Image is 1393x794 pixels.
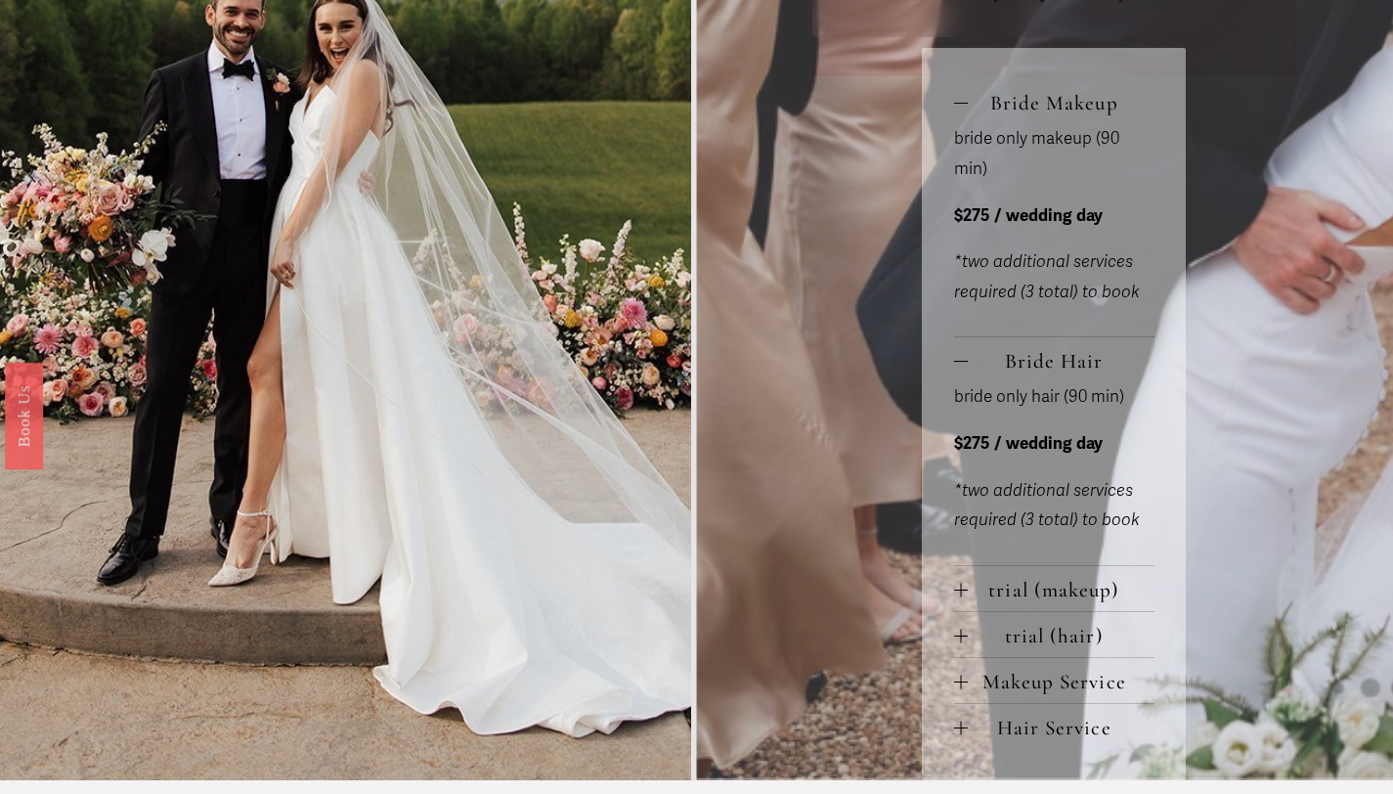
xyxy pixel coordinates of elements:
p: bride only hair (90 min) [954,382,1154,413]
a: Book Us [5,363,43,469]
strong: $275 / wedding day [954,433,1103,454]
span: Bride Makeup [968,91,1154,115]
button: Bride Makeup [954,79,1154,124]
span: Bride Hair [968,349,1154,374]
button: Hair Service [954,704,1154,749]
span: Hair Service [968,716,1154,740]
div: Bride Hair [954,382,1154,564]
p: bride only makeup (90 min) [954,124,1154,184]
button: Bride Hair [954,337,1154,382]
span: Makeup Service [968,670,1154,694]
em: *two additional services required (3 total) to book [954,251,1140,302]
span: trial (makeup) [968,578,1154,602]
em: *two additional services required (3 total) to book [954,480,1140,531]
button: trial (hair) [954,612,1154,657]
div: Bride Makeup [954,124,1154,336]
button: Makeup Service [954,658,1154,703]
strong: $275 / wedding day [954,205,1103,226]
span: trial (hair) [968,624,1154,648]
button: trial (makeup) [954,566,1154,611]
